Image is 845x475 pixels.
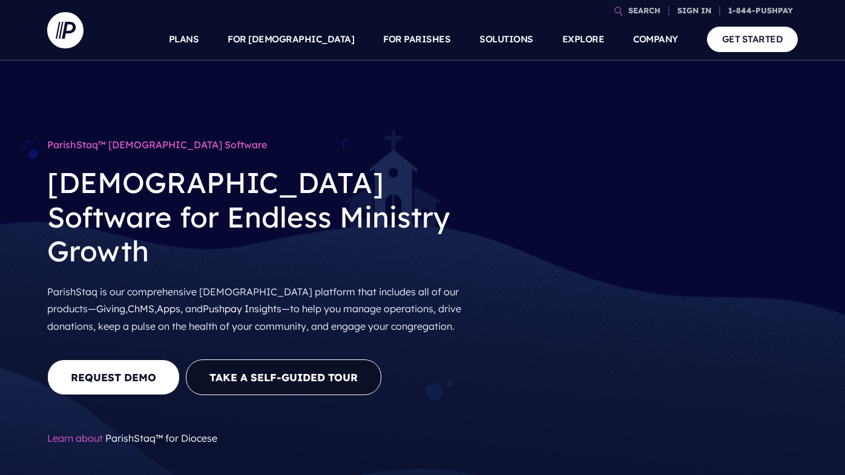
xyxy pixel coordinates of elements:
span: Learn about [47,427,103,449]
a: FOR PARISHES [383,18,450,61]
h2: [DEMOGRAPHIC_DATA] Software for Endless Ministry Growth [47,156,477,278]
a: ChMS [128,303,154,315]
a: ParishStaq™ for Diocese [105,432,217,444]
h1: ParishStaq™ [DEMOGRAPHIC_DATA] Software [47,133,477,156]
a: Take A Self-Guided Tour [186,359,381,395]
a: COMPANY [633,18,678,61]
a: Giving [96,303,125,315]
a: FOR [DEMOGRAPHIC_DATA] [228,18,354,61]
a: PLANS [169,18,199,61]
a: SOLUTIONS [479,18,533,61]
a: Apps [157,303,180,315]
a: EXPLORE [562,18,605,61]
a: GET STARTED [707,27,798,51]
a: REQUEST DEMO [47,359,180,395]
p: ParishStaq is our comprehensive [DEMOGRAPHIC_DATA] platform that includes all of our products— , ... [47,278,477,340]
a: Pushpay Insights [203,303,281,315]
